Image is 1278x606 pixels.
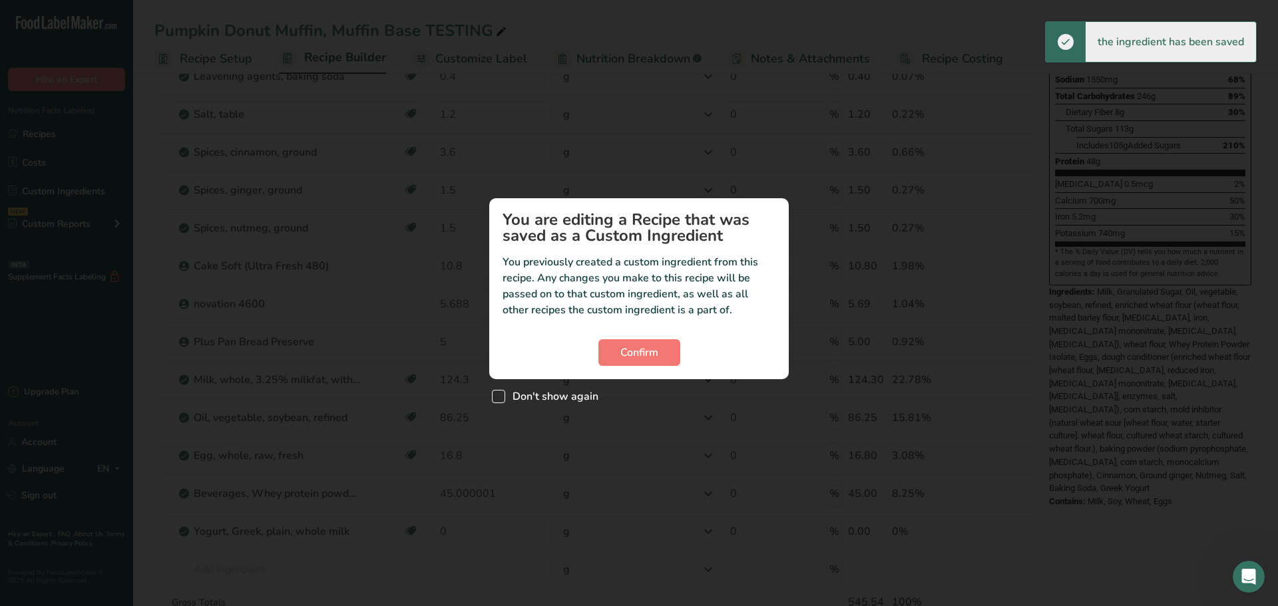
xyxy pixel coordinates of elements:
button: Confirm [598,339,680,366]
div: the ingredient has been saved [1086,22,1256,62]
p: You previously created a custom ingredient from this recipe. Any changes you make to this recipe ... [503,254,775,318]
span: Don't show again [505,390,598,403]
span: Confirm [620,345,658,361]
iframe: Intercom live chat [1233,561,1265,593]
h1: You are editing a Recipe that was saved as a Custom Ingredient [503,212,775,243]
